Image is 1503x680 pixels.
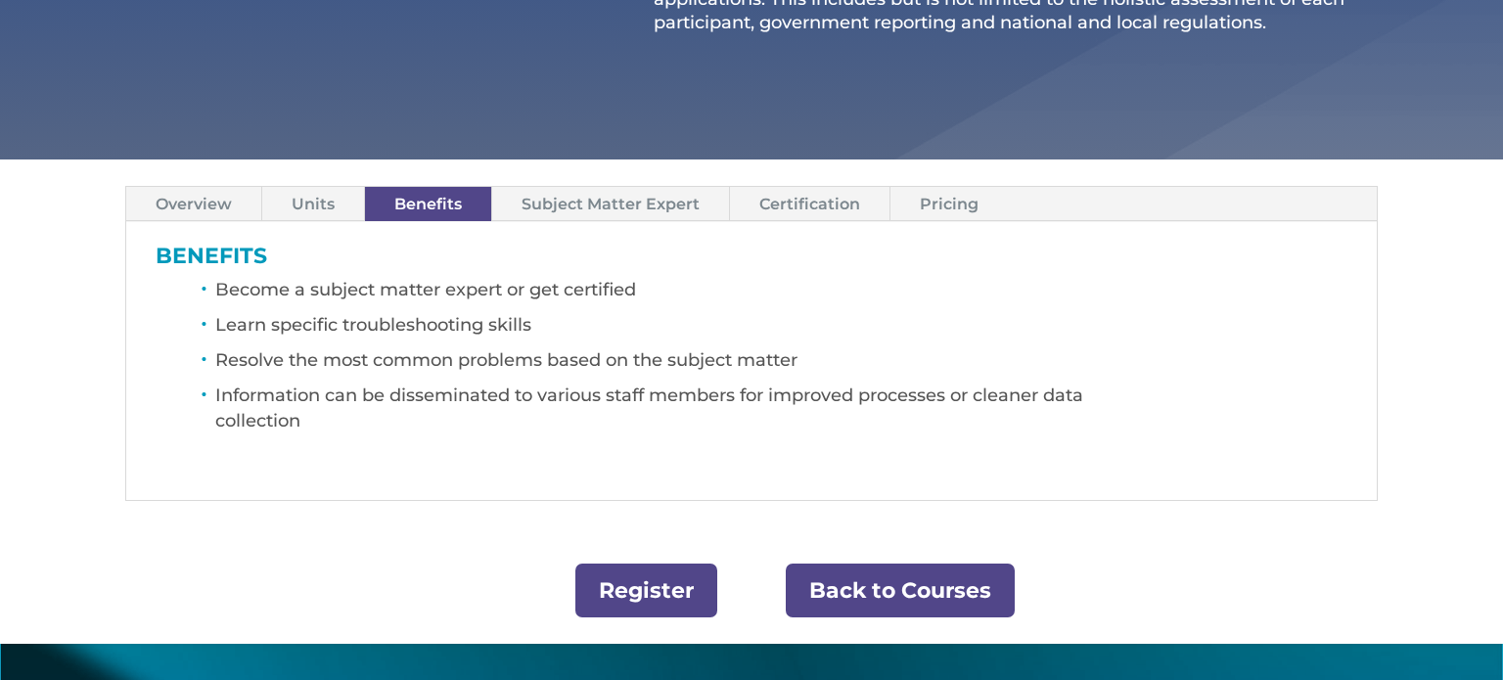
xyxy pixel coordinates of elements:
[215,383,1347,443] li: Information can be disseminated to various staff members for improved processes or cleaner data c...
[215,277,1347,312] li: Become a subject matter expert or get certified
[262,187,364,221] a: Units
[156,246,1347,277] h3: Benefits
[492,187,729,221] a: Subject Matter Expert
[215,347,1347,383] li: Resolve the most common problems based on the subject matter
[575,564,717,617] a: Register
[890,187,1008,221] a: Pricing
[365,187,491,221] a: Benefits
[786,564,1015,617] a: Back to Courses
[126,187,261,221] a: Overview
[730,187,889,221] a: Certification
[215,312,1347,347] li: Learn specific troubleshooting skills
